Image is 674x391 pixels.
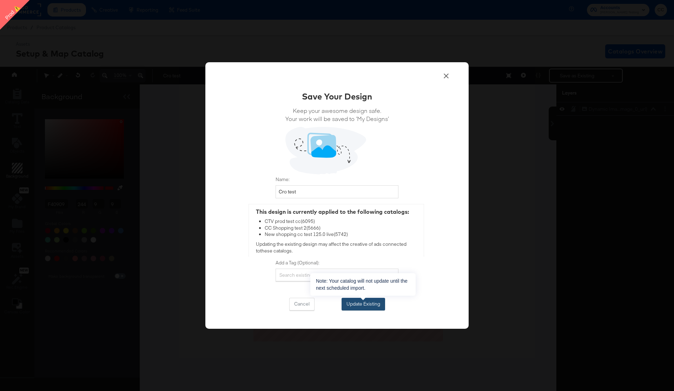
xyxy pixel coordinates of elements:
div: This design is currently applied to the following catalogs: [256,208,420,216]
label: Name: [276,176,398,183]
div: Update Existing [346,301,380,307]
label: Add a Tag (Optional): [276,259,398,266]
div: Search existing tags or create a new one [276,269,398,281]
div: Save Your Design [302,90,372,102]
span: Your work will be saved to ‘My Designs’ [285,115,389,123]
div: CC Shopping test 2 ( 5666 ) [265,225,420,231]
span: Keep your awesome design safe. [285,107,389,115]
div: Updating the existing design may affect the creative of ads connected to these catalogs . [249,204,424,257]
button: Cancel [289,298,315,310]
div: CTV prod test cc ( 6095 ) [265,218,420,225]
button: Update Existing [342,298,385,310]
div: New shopping cc test 125.0 live ( 5742 ) [265,231,420,238]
